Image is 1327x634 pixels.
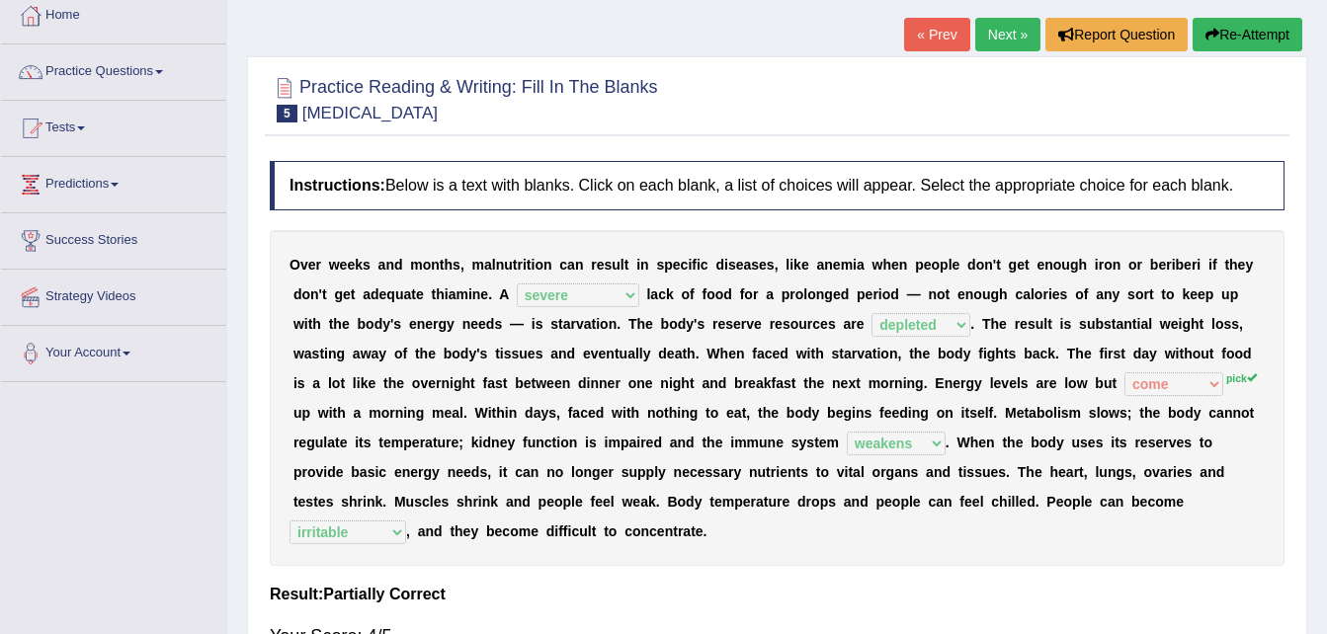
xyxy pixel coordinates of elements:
b: p [857,286,866,302]
b: o [790,316,799,332]
b: o [600,316,609,332]
b: s [767,257,775,273]
b: r [591,257,596,273]
b: e [645,316,653,332]
b: d [374,316,383,332]
b: e [347,257,355,273]
b: e [775,316,783,332]
b: h [1229,257,1238,273]
b: l [786,257,789,273]
b: t [996,257,1001,273]
b: o [976,257,985,273]
b: u [1061,257,1070,273]
b: r [851,316,856,332]
b: v [300,257,308,273]
b: c [701,257,708,273]
b: w [872,257,883,273]
b: h [1078,257,1087,273]
b: o [1035,286,1043,302]
b: u [982,286,991,302]
h2: Practice Reading & Writing: Fill In The Blanks [270,73,658,122]
b: r [741,316,746,332]
b: o [744,286,753,302]
b: i [1060,316,1064,332]
b: t [624,257,629,273]
b: u [1087,316,1096,332]
b: e [1052,286,1060,302]
b: o [682,286,691,302]
b: n [1113,257,1121,273]
b: s [1079,316,1087,332]
b: d [723,286,732,302]
b: t [1047,316,1052,332]
b: n [824,257,833,273]
b: s [1060,286,1068,302]
b: e [1190,286,1198,302]
b: v [746,316,754,332]
b: s [1127,286,1135,302]
b: g [1009,257,1018,273]
b: e [736,257,744,273]
b: u [504,257,513,273]
b: s [536,316,543,332]
a: Strategy Videos [1,270,226,319]
b: k [666,286,674,302]
b: s [728,257,736,273]
b: r [315,257,320,273]
b: f [690,286,695,302]
b: s [393,316,401,332]
b: n [965,286,974,302]
b: a [766,286,774,302]
b: i [1048,286,1052,302]
b: q [386,286,395,302]
b: p [782,286,790,302]
b: , [460,257,464,273]
b: — [510,316,524,332]
b: r [433,316,438,332]
b: a [843,316,851,332]
b: r [1137,257,1142,273]
b: g [1070,257,1079,273]
b: n [1104,286,1113,302]
b: s [453,257,460,273]
b: y [447,316,455,332]
button: Report Question [1045,18,1188,51]
b: o [1135,286,1144,302]
b: l [803,286,807,302]
b: n [1044,257,1053,273]
a: Predictions [1,157,226,206]
b: i [789,257,793,273]
b: i [724,257,728,273]
b: h [445,257,454,273]
b: e [470,316,478,332]
b: o [1104,257,1113,273]
b: a [1096,286,1104,302]
b: e [754,316,762,332]
b: r [1099,257,1104,273]
b: a [1023,286,1031,302]
b: l [646,286,650,302]
b: n [575,257,584,273]
b: ' [694,316,697,332]
b: n [928,286,937,302]
b: a [484,257,492,273]
b: r [770,316,775,332]
b: m [841,257,853,273]
b: e [597,257,605,273]
b: t [1149,286,1154,302]
b: b [661,316,670,332]
b: o [1075,286,1084,302]
b: g [824,286,833,302]
b: e [478,316,486,332]
b: a [363,286,371,302]
b: , [775,257,779,273]
b: e [717,316,725,332]
b: s [783,316,790,332]
b: e [1020,316,1028,332]
b: i [636,257,640,273]
a: Success Stories [1,213,226,263]
a: Your Account [1,326,226,375]
b: p [915,257,924,273]
h4: Below is a text with blanks. Click on each blank, a list of choices will appear. Select the appro... [270,161,1285,210]
b: s [363,257,371,273]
